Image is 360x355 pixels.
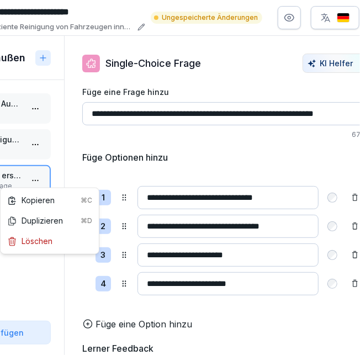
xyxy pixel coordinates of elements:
img: de.svg [337,13,350,23]
div: ⌘D [81,216,92,226]
div: Löschen [7,236,52,247]
div: Duplizieren [7,215,92,227]
div: ⌘C [81,195,92,205]
div: Kopieren [7,195,92,206]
